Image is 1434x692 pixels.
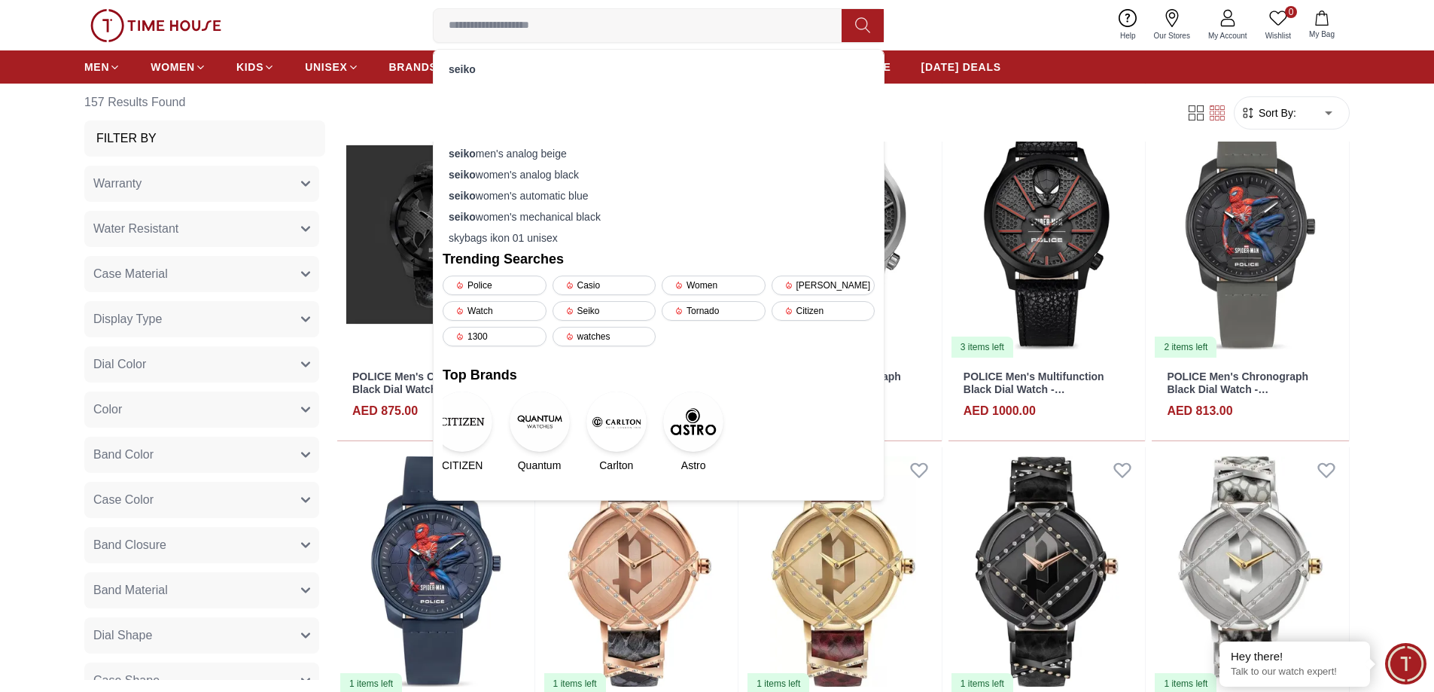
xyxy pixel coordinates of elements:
[443,185,875,206] div: women's automatic blue
[1152,111,1349,359] a: POLICE Men's Chronograph Black Dial Watch - PEWGA00744022 items left
[432,392,492,452] img: CITIZEN
[681,458,706,473] span: Astro
[662,276,766,295] div: Women
[1202,30,1253,41] span: My Account
[443,80,875,101] div: men's analog green
[236,59,263,75] span: KIDS
[352,370,494,408] a: POLICE Men's Chronograph Black Dial Watch - PEWGA0075502
[1231,666,1359,678] p: Talk to our watch expert!
[151,53,206,81] a: WOMEN
[84,166,319,202] button: Warranty
[586,392,647,452] img: Carlton
[449,63,476,75] strong: seiko
[1155,337,1216,358] div: 2 items left
[151,59,195,75] span: WOMEN
[663,392,723,452] img: Astro
[90,9,221,42] img: ...
[1285,6,1297,18] span: 0
[1303,29,1341,40] span: My Bag
[84,392,319,428] button: Color
[1167,370,1308,408] a: POLICE Men's Chronograph Black Dial Watch - PEWGA0074402
[305,53,358,81] a: UNISEX
[389,53,437,81] a: BRANDS
[553,327,656,346] div: watches
[443,143,875,164] div: men's analog beige
[1300,8,1344,43] button: My Bag
[84,301,319,337] button: Display Type
[518,458,562,473] span: Quantum
[1148,30,1196,41] span: Our Stores
[93,401,122,419] span: Color
[352,402,418,420] h4: AED 875.00
[674,392,713,473] a: AstroAstro
[337,111,534,359] img: POLICE Men's Chronograph Black Dial Watch - PEWGA0075502
[93,491,154,509] span: Case Color
[1145,6,1199,44] a: Our Stores
[948,111,1146,359] a: POLICE Men's Multifunction Black Dial Watch - PEWGA0074501-SET3 items left
[443,364,875,386] h2: Top Brands
[84,572,319,608] button: Band Material
[1259,30,1297,41] span: Wishlist
[553,301,656,321] div: Seiko
[93,265,168,283] span: Case Material
[1152,111,1349,359] img: POLICE Men's Chronograph Black Dial Watch - PEWGA0074402
[93,626,152,645] span: Dial Shape
[921,59,1001,75] span: [DATE] DEALS
[662,301,766,321] div: Tornado
[519,392,559,473] a: QuantumQuantum
[921,53,1001,81] a: [DATE] DEALS
[443,276,547,295] div: Police
[84,256,319,292] button: Case Material
[1231,649,1359,664] div: Hey there!
[84,211,319,247] button: Water Resistant
[84,437,319,473] button: Band Color
[1241,105,1296,120] button: Sort By:
[443,301,547,321] div: Watch
[443,164,875,185] div: women's analog black
[84,346,319,383] button: Dial Color
[93,581,168,599] span: Band Material
[449,148,476,160] strong: seiko
[93,672,160,690] span: Case Shape
[84,617,319,654] button: Dial Shape
[1111,6,1145,44] a: Help
[964,370,1104,408] a: POLICE Men's Multifunction Black Dial Watch - PEWGA0074501-SET
[442,458,483,473] span: CITIZEN
[84,482,319,518] button: Case Color
[449,169,476,181] strong: seiko
[599,458,633,473] span: Carlton
[305,59,347,75] span: UNISEX
[443,248,875,270] h2: Trending Searches
[510,392,570,452] img: Quantum
[1385,643,1426,684] div: Chat Widget
[84,527,319,563] button: Band Closure
[1256,105,1296,120] span: Sort By:
[93,446,154,464] span: Band Color
[389,59,437,75] span: BRANDS
[1256,6,1300,44] a: 0Wishlist
[96,130,157,148] h3: Filter By
[443,227,875,248] div: skybags ikon 01 unisex
[236,53,275,81] a: KIDS
[93,175,142,193] span: Warranty
[84,59,109,75] span: MEN
[1114,30,1142,41] span: Help
[84,84,325,120] h6: 157 Results Found
[84,53,120,81] a: MEN
[93,536,166,554] span: Band Closure
[553,276,656,295] div: Casio
[443,206,875,227] div: women's mechanical black
[964,402,1036,420] h4: AED 1000.00
[951,337,1013,358] div: 3 items left
[93,310,162,328] span: Display Type
[443,392,482,473] a: CITIZENCITIZEN
[443,327,547,346] div: 1300
[449,211,476,223] strong: seiko
[948,111,1146,359] img: POLICE Men's Multifunction Black Dial Watch - PEWGA0074501-SET
[93,220,178,238] span: Water Resistant
[772,301,875,321] div: Citizen
[449,190,476,202] strong: seiko
[597,392,636,473] a: CarltonCarlton
[772,276,875,295] div: [PERSON_NAME]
